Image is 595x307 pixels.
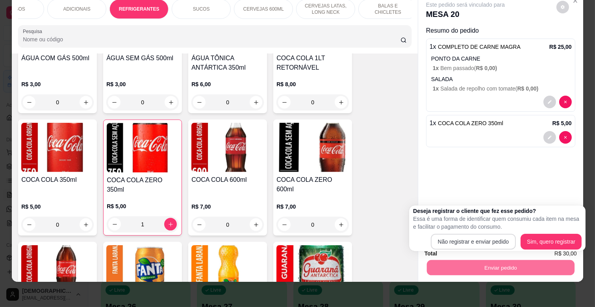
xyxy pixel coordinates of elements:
h4: ÁGUA SEM GÁS 500ml [106,54,179,63]
button: Não registrar e enviar pedido [431,234,516,250]
h4: COCA COLA 600ml [191,175,264,185]
button: decrease-product-quantity [193,218,206,231]
span: 1 x [433,65,440,71]
h2: Deseja registrar o cliente que fez esse pedido? [413,207,582,215]
button: Sim, quero registrar [521,234,582,250]
p: R$ 25,00 [549,43,572,51]
h4: ÁGUA TÔNICA ANTÁRTICA 350ml [191,54,264,72]
p: 1 x [430,42,521,52]
p: R$ 7,00 [276,203,349,211]
button: decrease-product-quantity [108,218,121,231]
p: SALADA [431,75,572,83]
img: product-image [191,123,264,172]
span: COCA COLA ZERO 350ml [438,120,503,126]
p: R$ 8,00 [276,80,349,88]
p: R$ 3,00 [21,80,94,88]
p: Bem passado ( [433,64,572,72]
p: R$ 6,00 [191,80,264,88]
p: Salada de repolho com tomate ( [433,85,572,92]
img: product-image [106,245,179,294]
p: Resumo do pedido [426,26,575,35]
p: ADICIONAIS [63,6,91,12]
input: Pesquisa [23,35,400,43]
p: CERVEJAS 600ML [243,6,284,12]
button: decrease-product-quantity [108,96,120,109]
img: product-image [276,245,349,294]
button: increase-product-quantity [335,218,347,231]
p: 1 x [430,118,503,128]
button: increase-product-quantity [80,218,92,231]
h4: COCA COLA ZERO 600ml [276,175,349,194]
img: product-image [21,123,94,172]
h4: ÁGUA COM GÁS 500ml [21,54,94,63]
button: decrease-product-quantity [23,96,35,109]
span: R$ 0,00 ) [517,85,539,92]
p: CERVEJAS LATAS, LONG NECK [303,3,348,15]
p: R$ 5,00 [21,203,94,211]
button: increase-product-quantity [80,96,92,109]
p: Este pedido será vinculado para [426,1,505,9]
p: SUCOS [193,6,210,12]
strong: Total [424,250,437,257]
p: R$ 7,00 [191,203,264,211]
button: decrease-product-quantity [543,131,556,144]
span: COMPLETO DE CARNE MAGRA [438,44,521,50]
p: REFRIGERANTES [119,6,159,12]
button: increase-product-quantity [335,96,347,109]
button: decrease-product-quantity [559,131,572,144]
span: 1 x [433,85,440,92]
label: Pesquisa [23,28,45,35]
button: decrease-product-quantity [543,96,556,108]
p: R$ 3,00 [106,80,179,88]
p: Essa é uma forma de identificar quem consumiu cada item na mesa e facilitar o pagamento do consumo. [413,215,582,231]
img: product-image [21,245,94,294]
button: increase-product-quantity [165,96,177,109]
span: R$ 30,00 [554,249,577,258]
h4: COCA COLA 350ml [21,175,94,185]
button: decrease-product-quantity [23,218,35,231]
button: increase-product-quantity [250,218,262,231]
button: decrease-product-quantity [278,96,291,109]
img: product-image [191,245,264,294]
span: R$ 0,00 ) [476,65,497,71]
button: decrease-product-quantity [559,96,572,108]
p: BALAS E CHICLETES [365,3,411,15]
img: product-image [276,123,349,172]
button: increase-product-quantity [164,218,177,231]
p: R$ 5,00 [552,119,572,127]
p: PONTO DA CARNE [431,55,572,63]
img: product-image [107,123,178,172]
h4: COCA COLA 1LT RETORNÁVEL [276,54,349,72]
button: increase-product-quantity [250,96,262,109]
button: Enviar pedido [427,260,575,275]
button: decrease-product-quantity [278,218,291,231]
button: decrease-product-quantity [556,1,569,13]
p: MESA 20 [426,9,505,20]
h4: COCA COLA ZERO 350ml [107,176,178,194]
p: R$ 5,00 [107,202,178,210]
button: decrease-product-quantity [193,96,206,109]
